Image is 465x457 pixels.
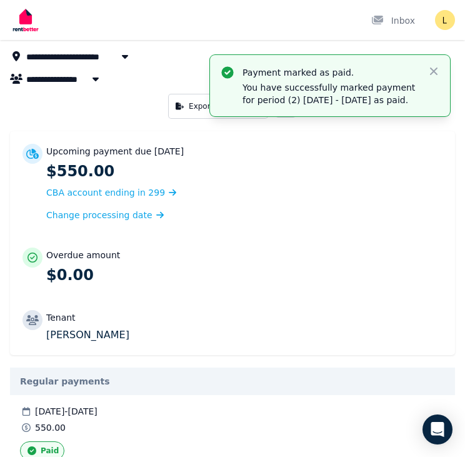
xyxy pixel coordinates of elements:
p: Payment marked as paid. [242,66,417,79]
span: Change processing date [46,209,152,221]
div: Open Intercom Messenger [422,414,452,444]
p: Tenant [46,311,76,324]
p: [PERSON_NAME] [46,328,442,343]
button: Export schedule [168,94,268,119]
span: CBA account ending in 299 [46,188,165,198]
p: You have successfully marked payment for period (2) [DATE] - [DATE] as paid. [242,81,417,106]
img: RentBetter [10,4,41,36]
span: Paid [41,446,59,456]
p: Overdue amount [46,249,120,261]
p: $550.00 [46,161,442,181]
p: $0.00 [46,265,442,285]
span: 550.00 [35,421,66,434]
div: Regular payments [10,375,455,388]
p: Upcoming payment due [DATE] [46,145,184,158]
div: Inbox [371,14,415,27]
img: LUXISLE [435,10,455,30]
span: [DATE] - [DATE] [35,405,97,418]
a: Change processing date [46,209,164,221]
